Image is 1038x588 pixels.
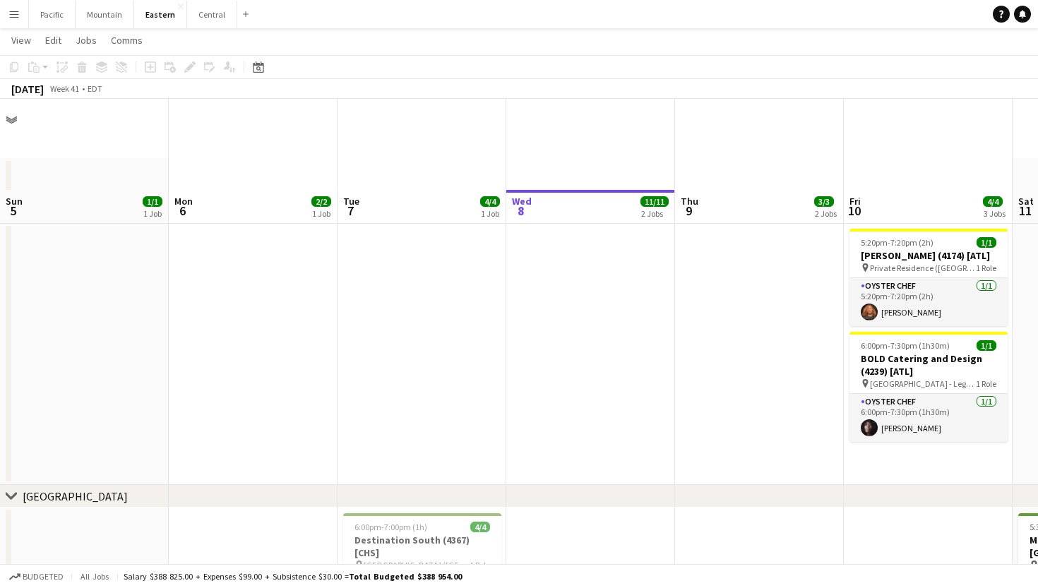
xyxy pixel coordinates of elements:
h3: BOLD Catering and Design (4239) [ATL] [849,352,1008,378]
button: Pacific [29,1,76,28]
span: 1 Role [976,263,996,273]
span: 5:20pm-7:20pm (2h) [861,237,933,248]
app-job-card: 6:00pm-7:30pm (1h30m)1/1BOLD Catering and Design (4239) [ATL] [GEOGRAPHIC_DATA] - Legacy Lookout ... [849,332,1008,442]
h3: Destination South (4367) [CHS] [343,534,501,559]
span: Thu [681,195,698,208]
span: 1 Role [470,560,490,570]
div: 1 Job [143,208,162,219]
a: Comms [105,31,148,49]
span: 3/3 [814,196,834,207]
span: 9 [679,203,698,219]
span: 11 [1016,203,1034,219]
span: Fri [849,195,861,208]
span: 6:00pm-7:30pm (1h30m) [861,340,950,351]
span: View [11,34,31,47]
div: [DATE] [11,82,44,96]
span: 11/11 [640,196,669,207]
span: Jobs [76,34,97,47]
div: 2 Jobs [815,208,837,219]
span: Total Budgeted $388 954.00 [349,571,462,582]
span: Comms [111,34,143,47]
span: 4/4 [480,196,500,207]
span: 2/2 [311,196,331,207]
span: 7 [341,203,359,219]
span: 10 [847,203,861,219]
div: Salary $388 825.00 + Expenses $99.00 + Subsistence $30.00 = [124,571,462,582]
span: 6:00pm-7:00pm (1h) [354,522,427,532]
div: 1 Job [481,208,499,219]
span: Sun [6,195,23,208]
span: [GEOGRAPHIC_DATA] ([GEOGRAPHIC_DATA], [GEOGRAPHIC_DATA]) [364,560,470,570]
a: Jobs [70,31,102,49]
span: 1/1 [977,340,996,351]
span: 4/4 [470,522,490,532]
span: Wed [512,195,532,208]
app-card-role: Oyster Chef1/16:00pm-7:30pm (1h30m)[PERSON_NAME] [849,394,1008,442]
span: Sat [1018,195,1034,208]
div: 1 Job [312,208,330,219]
span: [GEOGRAPHIC_DATA] - Legacy Lookout ([GEOGRAPHIC_DATA], [GEOGRAPHIC_DATA]) [870,378,976,389]
div: 2 Jobs [641,208,668,219]
div: [GEOGRAPHIC_DATA] [23,489,128,503]
app-job-card: 5:20pm-7:20pm (2h)1/1[PERSON_NAME] (4174) [ATL] Private Residence ([GEOGRAPHIC_DATA], [GEOGRAPHIC... [849,229,1008,326]
app-card-role: Oyster Chef1/15:20pm-7:20pm (2h)[PERSON_NAME] [849,278,1008,326]
button: Eastern [134,1,187,28]
span: 6 [172,203,193,219]
span: Private Residence ([GEOGRAPHIC_DATA], [GEOGRAPHIC_DATA]) [870,263,976,273]
span: 8 [510,203,532,219]
span: Edit [45,34,61,47]
span: 1 Role [976,378,996,389]
a: Edit [40,31,67,49]
span: 5 [4,203,23,219]
span: Budgeted [23,572,64,582]
span: 1/1 [977,237,996,248]
span: All jobs [78,571,112,582]
span: 4/4 [983,196,1003,207]
span: Mon [174,195,193,208]
button: Mountain [76,1,134,28]
div: EDT [88,83,102,94]
span: Week 41 [47,83,82,94]
a: View [6,31,37,49]
button: Central [187,1,237,28]
button: Budgeted [7,569,66,584]
div: 3 Jobs [984,208,1006,219]
span: Tue [343,195,359,208]
span: 1/1 [143,196,162,207]
h3: [PERSON_NAME] (4174) [ATL] [849,249,1008,262]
